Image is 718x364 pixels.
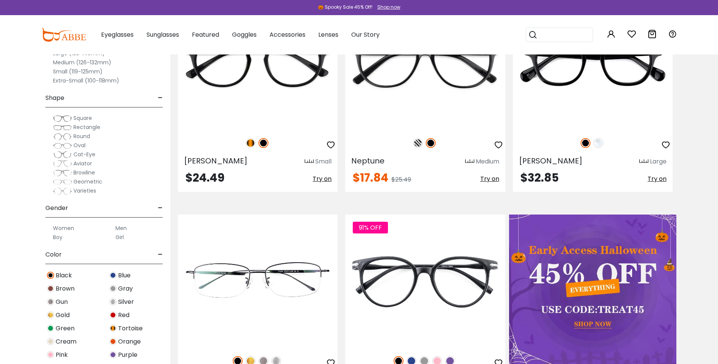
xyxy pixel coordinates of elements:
[520,170,559,186] span: $32.85
[313,174,332,183] span: Try on
[115,233,124,242] label: Girl
[47,338,54,345] img: Cream
[45,246,62,264] span: Color
[118,337,141,346] span: Orange
[53,178,72,186] img: Geometric.png
[53,160,72,168] img: Aviator.png
[73,178,102,185] span: Geometric
[101,30,134,39] span: Eyeglasses
[53,233,62,242] label: Boy
[593,138,603,148] img: Clear
[269,30,305,39] span: Accessories
[109,338,117,345] img: Orange
[53,169,72,177] img: Browline.png
[73,123,100,131] span: Rectangle
[56,350,68,359] span: Pink
[109,272,117,279] img: Blue
[639,159,648,165] img: size ruler
[56,284,75,293] span: Brown
[185,170,224,186] span: $24.49
[109,285,117,292] img: Gray
[53,151,72,159] img: Cat-Eye.png
[648,174,667,183] span: Try on
[648,172,667,186] button: Try on
[53,76,119,85] label: Extra-Small (100-118mm)
[73,114,92,122] span: Square
[232,30,257,39] span: Goggles
[246,138,255,148] img: Tortoise
[53,67,103,76] label: Small (119-125mm)
[53,187,72,195] img: Varieties.png
[47,272,54,279] img: Black
[56,324,75,333] span: Green
[56,297,68,306] span: Gun
[73,160,92,167] span: Aviator
[73,169,95,176] span: Browline
[519,156,582,166] span: [PERSON_NAME]
[118,284,133,293] span: Gray
[53,58,111,67] label: Medium (126-132mm)
[118,271,131,280] span: Blue
[47,285,54,292] img: Brown
[47,298,54,305] img: Gun
[118,350,137,359] span: Purple
[391,175,411,184] span: $25.49
[351,156,385,166] span: Neptune
[47,351,54,358] img: Pink
[345,215,505,348] img: Black Frommular - Plastic ,Universal Bridge Fit
[318,30,338,39] span: Lenses
[56,271,72,280] span: Black
[53,224,74,233] label: Women
[413,138,423,148] img: Pattern
[480,172,499,186] button: Try on
[480,174,499,183] span: Try on
[146,30,179,39] span: Sunglasses
[509,215,676,364] img: Early Access Halloween
[109,325,117,332] img: Tortoise
[353,170,388,186] span: $17.84
[109,298,117,305] img: Silver
[115,224,127,233] label: Men
[73,132,90,140] span: Round
[318,4,372,11] div: 🎃 Spooky Sale 45% Off!
[53,142,72,149] img: Oval.png
[118,311,129,320] span: Red
[192,30,219,39] span: Featured
[109,351,117,358] img: Purple
[158,89,163,107] span: -
[650,157,667,166] div: Large
[426,138,436,148] img: Black
[47,311,54,319] img: Gold
[73,142,86,149] span: Oval
[353,222,388,233] span: 91% OFF
[581,138,590,148] img: Black
[476,157,499,166] div: Medium
[56,311,70,320] span: Gold
[315,157,332,166] div: Small
[45,89,64,107] span: Shape
[158,246,163,264] span: -
[118,324,143,333] span: Tortoise
[158,199,163,217] span: -
[109,311,117,319] img: Red
[313,172,332,186] button: Try on
[305,159,314,165] img: size ruler
[178,215,338,348] img: Black Tatkin - Titanium ,Adjust Nose Pads
[73,151,95,158] span: Cat-Eye
[465,159,474,165] img: size ruler
[374,4,400,10] a: Shop now
[259,138,268,148] img: Black
[53,124,72,131] img: Rectangle.png
[41,28,86,42] img: abbeglasses.com
[73,187,96,194] span: Varieties
[53,133,72,140] img: Round.png
[351,30,380,39] span: Our Story
[47,325,54,332] img: Green
[184,156,248,166] span: [PERSON_NAME]
[53,115,72,122] img: Square.png
[118,297,134,306] span: Silver
[377,4,400,11] div: Shop now
[45,199,68,217] span: Gender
